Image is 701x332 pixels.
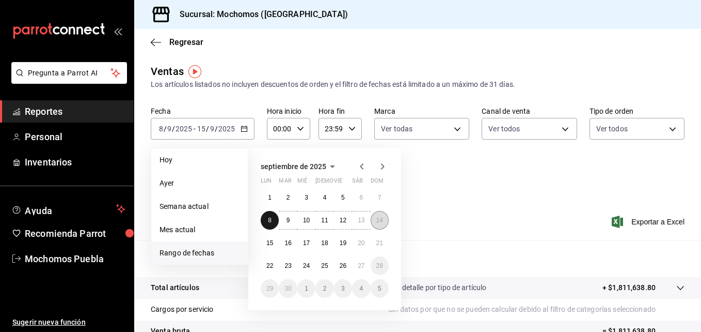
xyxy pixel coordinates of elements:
[268,194,272,201] abbr: 1 de septiembre de 2025
[352,177,363,188] abbr: sábado
[358,262,364,269] abbr: 27 de septiembre de 2025
[175,125,193,133] input: ----
[261,188,279,207] button: 1 de septiembre de 2025
[28,68,111,79] span: Pregunta a Parrot AI
[371,234,389,252] button: 21 de septiembre de 2025
[261,211,279,230] button: 8 de septiembre de 2025
[297,234,315,252] button: 17 de septiembre de 2025
[172,125,175,133] span: /
[318,108,362,115] label: Hora fin
[376,262,383,269] abbr: 28 de septiembre de 2025
[267,108,310,115] label: Hora inicio
[321,262,328,269] abbr: 25 de septiembre de 2025
[315,279,333,298] button: 2 de octubre de 2025
[323,285,327,292] abbr: 2 de octubre de 2025
[315,211,333,230] button: 11 de septiembre de 2025
[614,216,684,228] button: Exportar a Excel
[279,234,297,252] button: 16 de septiembre de 2025
[160,224,240,235] span: Mes actual
[7,75,127,86] a: Pregunta a Parrot AI
[151,64,184,79] div: Ventas
[334,188,352,207] button: 5 de septiembre de 2025
[171,8,348,21] h3: Sucursal: Mochomos ([GEOGRAPHIC_DATA])
[358,217,364,224] abbr: 13 de septiembre de 2025
[11,62,127,84] button: Pregunta a Parrot AI
[297,188,315,207] button: 3 de septiembre de 2025
[164,125,167,133] span: /
[371,177,384,188] abbr: domingo
[315,188,333,207] button: 4 de septiembre de 2025
[215,125,218,133] span: /
[210,125,215,133] input: --
[305,285,308,292] abbr: 1 de octubre de 2025
[158,125,164,133] input: --
[279,211,297,230] button: 9 de septiembre de 2025
[114,27,122,35] button: open_drawer_menu
[305,194,308,201] abbr: 3 de septiembre de 2025
[160,155,240,165] span: Hoy
[160,178,240,189] span: Ayer
[25,155,125,169] span: Inventarios
[297,211,315,230] button: 10 de septiembre de 2025
[323,194,327,201] abbr: 4 de septiembre de 2025
[590,108,684,115] label: Tipo de orden
[160,248,240,259] span: Rango de fechas
[303,217,310,224] abbr: 10 de septiembre de 2025
[303,262,310,269] abbr: 24 de septiembre de 2025
[341,285,345,292] abbr: 3 de octubre de 2025
[352,279,370,298] button: 4 de octubre de 2025
[151,304,214,315] p: Cargos por servicio
[352,234,370,252] button: 20 de septiembre de 2025
[371,279,389,298] button: 5 de octubre de 2025
[25,130,125,144] span: Personal
[261,256,279,275] button: 22 de septiembre de 2025
[334,234,352,252] button: 19 de septiembre de 2025
[371,256,389,275] button: 28 de septiembre de 2025
[169,37,203,47] span: Regresar
[340,239,346,247] abbr: 19 de septiembre de 2025
[167,125,172,133] input: --
[261,160,339,173] button: septiembre de 2025
[315,177,376,188] abbr: jueves
[266,239,273,247] abbr: 15 de septiembre de 2025
[358,239,364,247] abbr: 20 de septiembre de 2025
[197,125,206,133] input: --
[352,188,370,207] button: 6 de septiembre de 2025
[359,194,363,201] abbr: 6 de septiembre de 2025
[381,124,412,134] span: Ver todas
[284,262,291,269] abbr: 23 de septiembre de 2025
[279,256,297,275] button: 23 de septiembre de 2025
[261,234,279,252] button: 15 de septiembre de 2025
[352,211,370,230] button: 13 de septiembre de 2025
[25,252,125,266] span: Mochomos Puebla
[303,239,310,247] abbr: 17 de septiembre de 2025
[482,108,577,115] label: Canal de venta
[341,194,345,201] abbr: 5 de septiembre de 2025
[279,188,297,207] button: 2 de septiembre de 2025
[340,262,346,269] abbr: 26 de septiembre de 2025
[376,239,383,247] abbr: 21 de septiembre de 2025
[321,217,328,224] abbr: 11 de septiembre de 2025
[279,177,291,188] abbr: martes
[25,203,112,215] span: Ayuda
[188,65,201,78] img: Tooltip marker
[388,304,684,315] p: Sin datos por que no se pueden calcular debido al filtro de categorías seleccionado
[218,125,235,133] input: ----
[266,262,273,269] abbr: 22 de septiembre de 2025
[334,177,342,188] abbr: viernes
[160,201,240,212] span: Semana actual
[321,239,328,247] abbr: 18 de septiembre de 2025
[596,124,628,134] span: Ver todos
[334,211,352,230] button: 12 de septiembre de 2025
[12,317,125,328] span: Sugerir nueva función
[286,194,290,201] abbr: 2 de septiembre de 2025
[334,279,352,298] button: 3 de octubre de 2025
[602,282,656,293] p: + $1,811,638.80
[376,217,383,224] abbr: 14 de septiembre de 2025
[261,279,279,298] button: 29 de septiembre de 2025
[25,227,125,240] span: Recomienda Parrot
[266,285,273,292] abbr: 29 de septiembre de 2025
[268,217,272,224] abbr: 8 de septiembre de 2025
[206,125,209,133] span: /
